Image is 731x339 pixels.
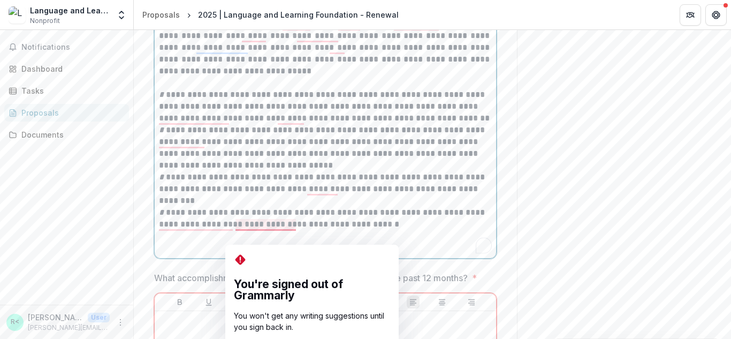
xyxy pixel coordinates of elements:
[21,43,125,52] span: Notifications
[21,85,120,96] div: Tasks
[4,60,129,78] a: Dashboard
[9,6,26,24] img: Language and Learning Foundation
[21,63,120,74] div: Dashboard
[138,7,184,22] a: Proposals
[11,319,19,326] div: Rupinder Chahal <rupinder.chahal@languageandlearningfoundation.org>
[202,296,215,308] button: Underline
[436,296,448,308] button: Align Center
[4,126,129,144] a: Documents
[138,7,403,22] nav: breadcrumb
[21,107,120,118] div: Proposals
[28,323,110,333] p: [PERSON_NAME][EMAIL_ADDRESS][PERSON_NAME][DOMAIN_NAME]
[88,313,110,322] p: User
[21,129,120,140] div: Documents
[114,4,129,26] button: Open entity switcher
[30,16,60,26] span: Nonprofit
[30,5,110,16] div: Language and Learning Foundation
[680,4,701,26] button: Partners
[407,296,420,308] button: Align Left
[173,296,186,308] button: Bold
[154,272,468,284] p: What accomplishment(s) is your team most proud of from the past 12 months?
[705,4,727,26] button: Get Help
[4,104,129,122] a: Proposals
[465,296,478,308] button: Align Right
[198,9,399,20] div: 2025 | Language and Learning Foundation - Renewal
[28,312,83,323] p: [PERSON_NAME] <[PERSON_NAME][EMAIL_ADDRESS][PERSON_NAME][DOMAIN_NAME]>
[114,316,127,329] button: More
[4,39,129,56] button: Notifications
[142,9,180,20] div: Proposals
[4,82,129,100] a: Tasks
